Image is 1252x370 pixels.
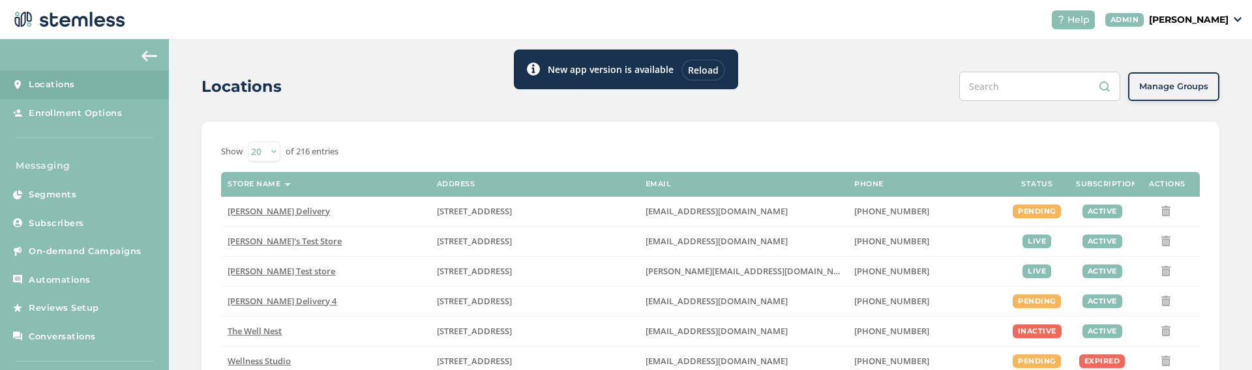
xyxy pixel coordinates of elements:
span: Enrollment Options [29,107,122,120]
label: 123 East Main Street [437,236,633,247]
label: Hazel Delivery 4 [228,296,423,307]
span: Wellness Studio [228,355,291,367]
label: vmrobins@gmail.com [646,356,841,367]
img: icon-help-white-03924b79.svg [1057,16,1065,23]
label: of 216 entries [286,145,338,158]
label: Phone [854,180,884,188]
span: [PHONE_NUMBER] [854,325,929,337]
label: 17523 Ventura Boulevard [437,206,633,217]
span: [EMAIL_ADDRESS][DOMAIN_NAME] [646,325,788,337]
div: pending [1013,205,1061,218]
span: Conversations [29,330,96,343]
span: [PHONE_NUMBER] [854,355,929,367]
span: [PERSON_NAME]'s Test Store [228,235,342,247]
label: vmrobins@gmail.com [646,326,841,337]
label: Brian's Test Store [228,236,423,247]
label: 17523 Ventura Boulevard [437,296,633,307]
label: Store name [228,180,280,188]
label: (503) 332-4545 [854,266,998,277]
div: active [1082,235,1122,248]
label: swapnil@stemless.co [646,266,841,277]
span: Manage Groups [1139,80,1208,93]
span: [PHONE_NUMBER] [854,205,929,217]
div: active [1082,264,1122,278]
label: Email [646,180,672,188]
span: [STREET_ADDRESS] [437,205,512,217]
label: Wellness Studio [228,356,423,367]
div: inactive [1013,324,1062,338]
img: icon-sort-1e1d7615.svg [284,183,291,186]
span: [PERSON_NAME] Delivery [228,205,330,217]
div: live [1022,235,1051,248]
input: Search [959,72,1120,101]
label: arman91488@gmail.com [646,206,841,217]
img: icon-arrow-back-accent-c549486e.svg [142,51,157,61]
label: Hazel Delivery [228,206,423,217]
span: [STREET_ADDRESS] [437,355,512,367]
label: Show [221,145,243,158]
label: arman91488@gmail.com [646,296,841,307]
label: (503) 804-9208 [854,236,998,247]
span: [PERSON_NAME][EMAIL_ADDRESS][DOMAIN_NAME] [646,265,854,277]
span: [EMAIL_ADDRESS][DOMAIN_NAME] [646,355,788,367]
span: [PHONE_NUMBER] [854,295,929,307]
div: pending [1013,294,1061,308]
span: [EMAIL_ADDRESS][DOMAIN_NAME] [646,295,788,307]
span: Automations [29,274,91,287]
p: [PERSON_NAME] [1149,13,1229,27]
img: icon-toast-info-b13014a2.svg [527,63,540,76]
div: expired [1079,354,1125,368]
div: active [1082,205,1122,218]
label: 123 Main Street [437,356,633,367]
div: pending [1013,354,1061,368]
span: [PERSON_NAME] Test store [228,265,335,277]
span: [PHONE_NUMBER] [854,265,929,277]
label: (269) 929-8463 [854,326,998,337]
div: active [1082,294,1122,308]
span: [STREET_ADDRESS] [437,325,512,337]
span: Subscribers [29,217,84,230]
label: (818) 561-0790 [854,296,998,307]
label: 1005 4th Avenue [437,326,633,337]
label: The Well Nest [228,326,423,337]
span: [EMAIL_ADDRESS][DOMAIN_NAME] [646,205,788,217]
label: Subscription [1076,180,1137,188]
span: [EMAIL_ADDRESS][DOMAIN_NAME] [646,235,788,247]
span: Reviews Setup [29,302,99,315]
img: logo-dark-0685b13c.svg [10,7,125,33]
div: live [1022,264,1051,278]
th: Actions [1135,172,1200,197]
span: The Well Nest [228,325,282,337]
span: [STREET_ADDRESS] [437,235,512,247]
label: brianashen@gmail.com [646,236,841,247]
div: ADMIN [1105,13,1144,27]
div: active [1082,324,1122,338]
label: Address [437,180,475,188]
span: [STREET_ADDRESS] [437,295,512,307]
label: New app version is available [548,63,674,76]
span: [STREET_ADDRESS] [437,265,512,277]
label: Swapnil Test store [228,266,423,277]
img: icon_down-arrow-small-66adaf34.svg [1234,17,1242,22]
span: Help [1067,13,1090,27]
span: Segments [29,188,76,201]
span: [PHONE_NUMBER] [854,235,929,247]
div: Reload [681,59,725,81]
span: Locations [29,78,75,91]
span: [PERSON_NAME] Delivery 4 [228,295,336,307]
label: 5241 Center Boulevard [437,266,633,277]
label: (269) 929-8463 [854,356,998,367]
span: On-demand Campaigns [29,245,142,258]
button: Manage Groups [1128,72,1219,101]
h2: Locations [201,75,282,98]
label: Status [1021,180,1052,188]
iframe: Chat Widget [1187,307,1252,370]
label: (818) 561-0790 [854,206,998,217]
